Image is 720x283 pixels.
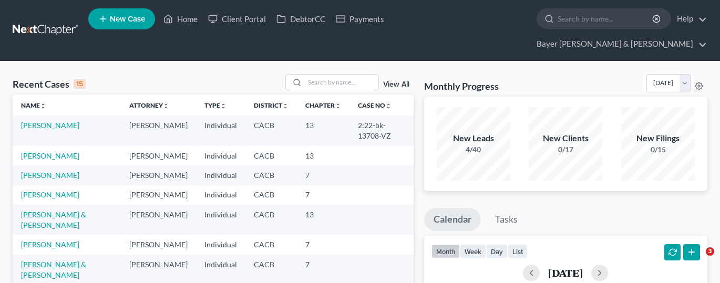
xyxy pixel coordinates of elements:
[305,101,341,109] a: Chapterunfold_more
[305,75,378,90] input: Search by name...
[335,103,341,109] i: unfold_more
[203,9,271,28] a: Client Portal
[486,208,527,231] a: Tasks
[558,9,654,28] input: Search by name...
[21,190,79,199] a: [PERSON_NAME]
[21,210,86,229] a: [PERSON_NAME] & [PERSON_NAME]
[121,205,196,235] td: [PERSON_NAME]
[220,103,227,109] i: unfold_more
[271,9,331,28] a: DebtorCC
[297,146,349,165] td: 13
[196,205,245,235] td: Individual
[196,235,245,254] td: Individual
[196,116,245,145] td: Individual
[21,121,79,130] a: [PERSON_NAME]
[297,116,349,145] td: 13
[684,247,709,272] iframe: Intercom live chat
[331,9,389,28] a: Payments
[383,81,409,88] a: View All
[529,144,602,155] div: 0/17
[358,101,392,109] a: Case Nounfold_more
[196,185,245,205] td: Individual
[706,247,714,256] span: 3
[129,101,169,109] a: Attorneyunfold_more
[431,244,460,258] button: month
[204,101,227,109] a: Typeunfold_more
[621,132,695,144] div: New Filings
[158,9,203,28] a: Home
[74,79,86,89] div: 15
[121,235,196,254] td: [PERSON_NAME]
[21,260,86,279] a: [PERSON_NAME] & [PERSON_NAME]
[297,235,349,254] td: 7
[245,235,297,254] td: CACB
[297,205,349,235] td: 13
[245,146,297,165] td: CACB
[529,132,602,144] div: New Clients
[121,165,196,185] td: [PERSON_NAME]
[460,244,486,258] button: week
[13,78,86,90] div: Recent Cases
[21,171,79,180] a: [PERSON_NAME]
[437,144,510,155] div: 4/40
[424,208,481,231] a: Calendar
[282,103,289,109] i: unfold_more
[508,244,528,258] button: list
[21,151,79,160] a: [PERSON_NAME]
[548,267,583,278] h2: [DATE]
[40,103,46,109] i: unfold_more
[486,244,508,258] button: day
[245,165,297,185] td: CACB
[254,101,289,109] a: Districtunfold_more
[385,103,392,109] i: unfold_more
[121,146,196,165] td: [PERSON_NAME]
[163,103,169,109] i: unfold_more
[121,185,196,205] td: [PERSON_NAME]
[245,116,297,145] td: CACB
[245,205,297,235] td: CACB
[21,240,79,249] a: [PERSON_NAME]
[424,80,499,92] h3: Monthly Progress
[297,185,349,205] td: 7
[110,15,145,23] span: New Case
[21,101,46,109] a: Nameunfold_more
[531,35,707,54] a: Bayer [PERSON_NAME] & [PERSON_NAME]
[121,116,196,145] td: [PERSON_NAME]
[245,185,297,205] td: CACB
[196,146,245,165] td: Individual
[297,165,349,185] td: 7
[349,116,414,145] td: 2:22-bk-13708-VZ
[621,144,695,155] div: 0/15
[196,165,245,185] td: Individual
[437,132,510,144] div: New Leads
[672,9,707,28] a: Help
